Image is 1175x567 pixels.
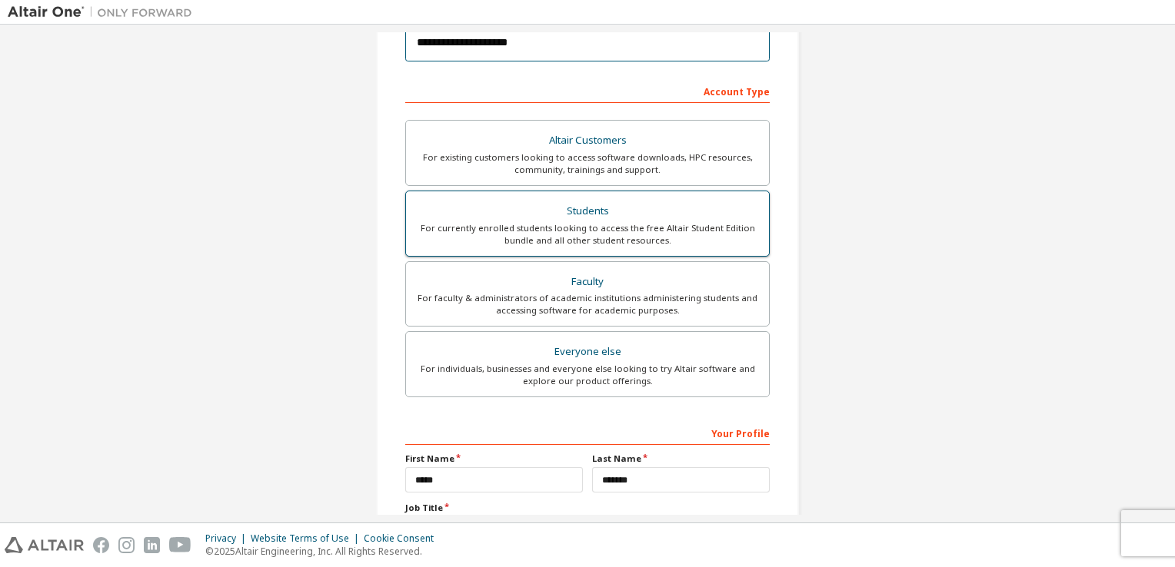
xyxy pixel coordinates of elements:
div: Your Profile [405,420,770,445]
div: Altair Customers [415,130,760,151]
div: Faculty [415,271,760,293]
label: Job Title [405,502,770,514]
div: Cookie Consent [364,532,443,545]
div: For currently enrolled students looking to access the free Altair Student Edition bundle and all ... [415,222,760,247]
img: Altair One [8,5,200,20]
img: altair_logo.svg [5,537,84,553]
div: Account Type [405,78,770,103]
div: For individuals, businesses and everyone else looking to try Altair software and explore our prod... [415,363,760,387]
img: linkedin.svg [144,537,160,553]
img: youtube.svg [169,537,191,553]
label: First Name [405,453,583,465]
div: Everyone else [415,341,760,363]
div: For faculty & administrators of academic institutions administering students and accessing softwa... [415,292,760,317]
div: Students [415,201,760,222]
div: Privacy [205,532,251,545]
img: instagram.svg [118,537,135,553]
p: © 2025 Altair Engineering, Inc. All Rights Reserved. [205,545,443,558]
img: facebook.svg [93,537,109,553]
div: For existing customers looking to access software downloads, HPC resources, community, trainings ... [415,151,760,176]
div: Website Terms of Use [251,532,364,545]
label: Last Name [592,453,770,465]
